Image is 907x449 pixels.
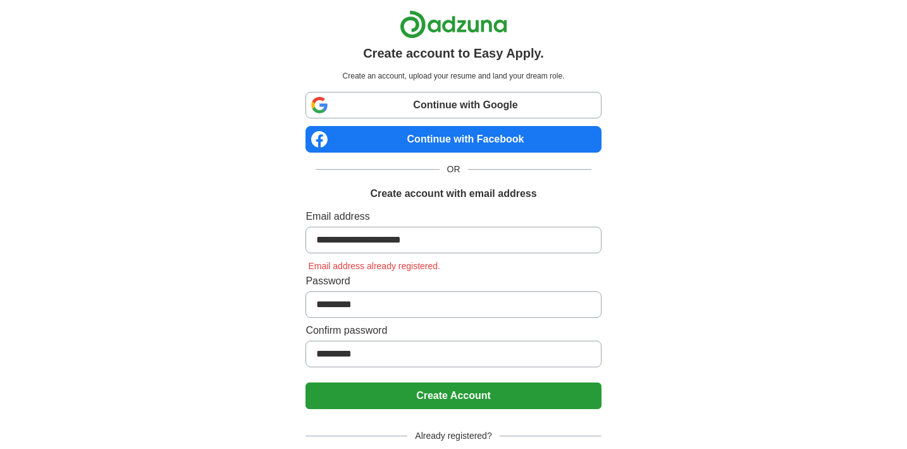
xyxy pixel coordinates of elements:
span: Already registered? [407,429,499,443]
a: Continue with Google [305,92,601,118]
label: Password [305,274,601,289]
span: Email address already registered. [305,261,443,271]
label: Confirm password [305,323,601,338]
span: OR [440,163,468,176]
button: Create Account [305,383,601,409]
img: Adzuna logo [400,10,507,39]
p: Create an account, upload your resume and land your dream role. [308,70,598,82]
a: Continue with Facebook [305,126,601,153]
label: Email address [305,209,601,224]
h1: Create account to Easy Apply. [363,44,544,63]
h1: Create account with email address [370,186,536,201]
